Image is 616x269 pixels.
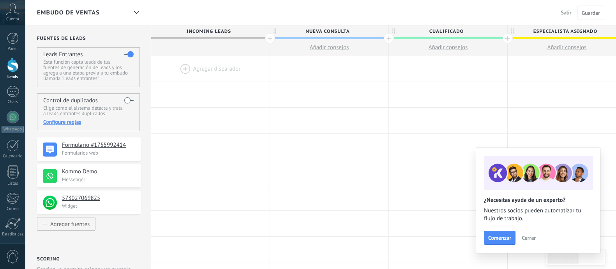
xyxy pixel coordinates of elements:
[547,44,587,51] span: Añadir consejos
[582,10,600,16] span: Guardar
[50,221,90,227] div: Agregar fuentes
[62,194,135,202] h4: 573027069825
[130,5,143,20] div: Embudo de ventas
[389,39,507,56] button: Añadir consejos
[6,17,19,22] span: Cuenta
[518,232,539,244] button: Cerrar
[43,105,133,116] p: Elige cómo el sistema detecta y trata a leads entrantes duplicados
[2,154,24,159] div: Calendario
[37,9,100,16] span: Embudo de ventas
[270,25,388,37] div: Nueva consulta
[62,150,136,156] p: Formularios web
[43,196,57,210] img: logo_min.png
[429,44,468,51] span: Añadir consejos
[2,75,24,80] div: Leads
[43,51,83,58] h4: Leads Entrantes
[484,207,592,223] span: Nuestros socios pueden automatizar tu flujo de trabajo.
[558,7,575,18] button: Salir
[62,203,136,209] p: Widget
[43,59,133,81] p: Esta función capta leads de tus fuentes de generación de leads y los agrega a una etapa previa a ...
[561,9,572,16] span: Salir
[577,5,604,20] button: Guardar
[522,235,536,240] span: Cerrar
[270,39,388,56] button: Añadir consejos
[270,25,385,37] span: Nueva consulta
[2,126,24,133] div: WhatsApp
[37,217,95,231] button: Agregar fuentes
[389,25,503,37] span: Cualificado
[488,235,511,240] span: Comenzar
[310,44,349,51] span: Añadir consejos
[43,118,133,125] div: Configure reglas
[389,25,507,37] div: Cualificado
[2,100,24,105] div: Chats
[2,232,24,237] div: Estadísticas
[62,176,136,183] p: Messenger
[43,97,98,104] h4: Control de duplicados
[151,25,270,37] div: Incoming leads
[37,256,60,262] h2: Scoring
[2,46,24,52] div: Panel
[37,36,141,41] h2: Fuentes de leads
[484,231,515,245] button: Comenzar
[62,141,135,149] h4: Formulario #1755992414
[151,25,266,37] span: Incoming leads
[62,168,135,176] h4: Kommo Demo
[484,196,592,204] h2: ¿Necesitas ayuda de un experto?
[2,181,24,186] div: Listas
[2,207,24,212] div: Correo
